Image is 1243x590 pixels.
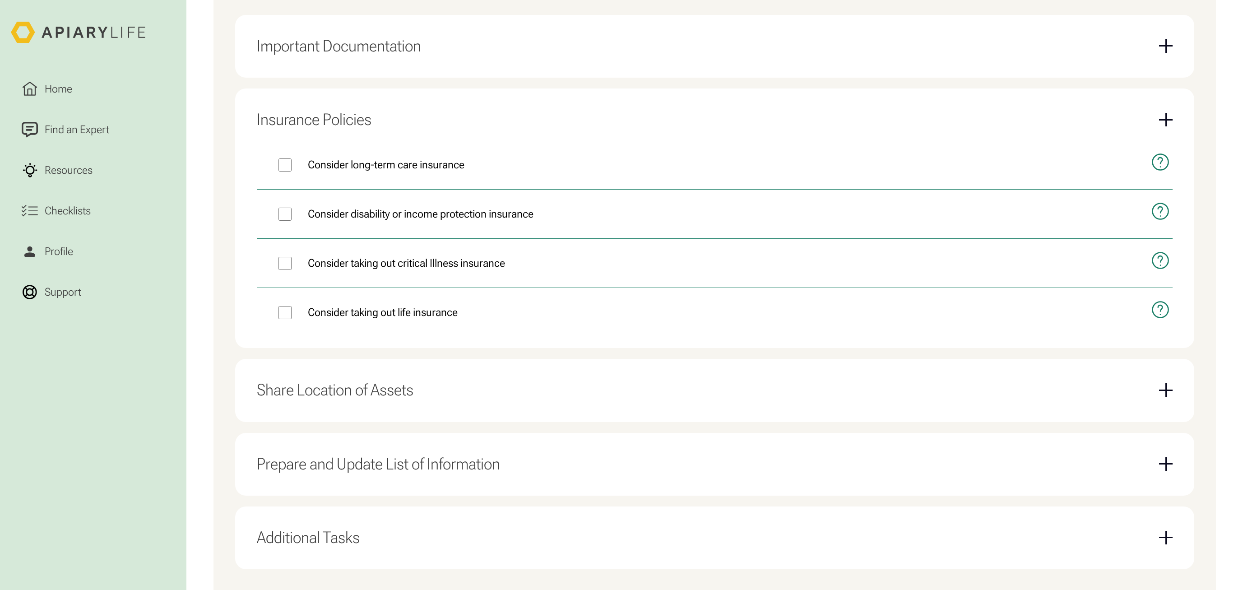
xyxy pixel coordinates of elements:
[278,208,292,221] input: Consider disability or income protection insurance
[308,255,505,271] span: Consider taking out critical Illness insurance
[42,203,93,219] div: Checklists
[257,528,360,548] div: Additional Tasks
[1140,140,1173,184] button: open modal
[308,157,464,173] span: Consider long-term care insurance
[1140,190,1173,233] button: open modal
[42,284,84,300] div: Support
[11,70,176,108] a: Home
[278,257,292,270] input: Consider taking out critical Illness insurance
[11,111,176,149] a: Find an Expert
[257,444,1173,485] div: Prepare and Update List of Information
[257,455,500,474] div: Prepare and Update List of Information
[257,110,371,130] div: Insurance Policies
[235,15,1194,569] form: Email Form
[42,243,76,260] div: Profile
[257,517,1173,558] div: Additional Tasks
[11,192,176,230] a: Checklists
[257,381,413,400] div: Share Location of Assets
[278,158,292,172] input: Consider long-term care insurance
[42,81,75,97] div: Home
[11,273,176,311] a: Support
[278,306,292,319] input: Consider taking out life insurance
[257,37,421,56] div: Important Documentation
[257,370,1173,411] div: Share Location of Assets
[11,151,176,189] a: Resources
[308,206,533,222] span: Consider disability or income protection insurance
[257,26,1173,67] div: Important Documentation
[308,304,458,321] span: Consider taking out life insurance
[257,140,1173,337] nav: Insurance Policies
[1140,288,1173,331] button: open modal
[42,162,95,178] div: Resources
[11,232,176,270] a: Profile
[42,121,112,138] div: Find an Expert
[1140,239,1173,282] button: open modal
[257,99,1173,140] div: Insurance Policies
